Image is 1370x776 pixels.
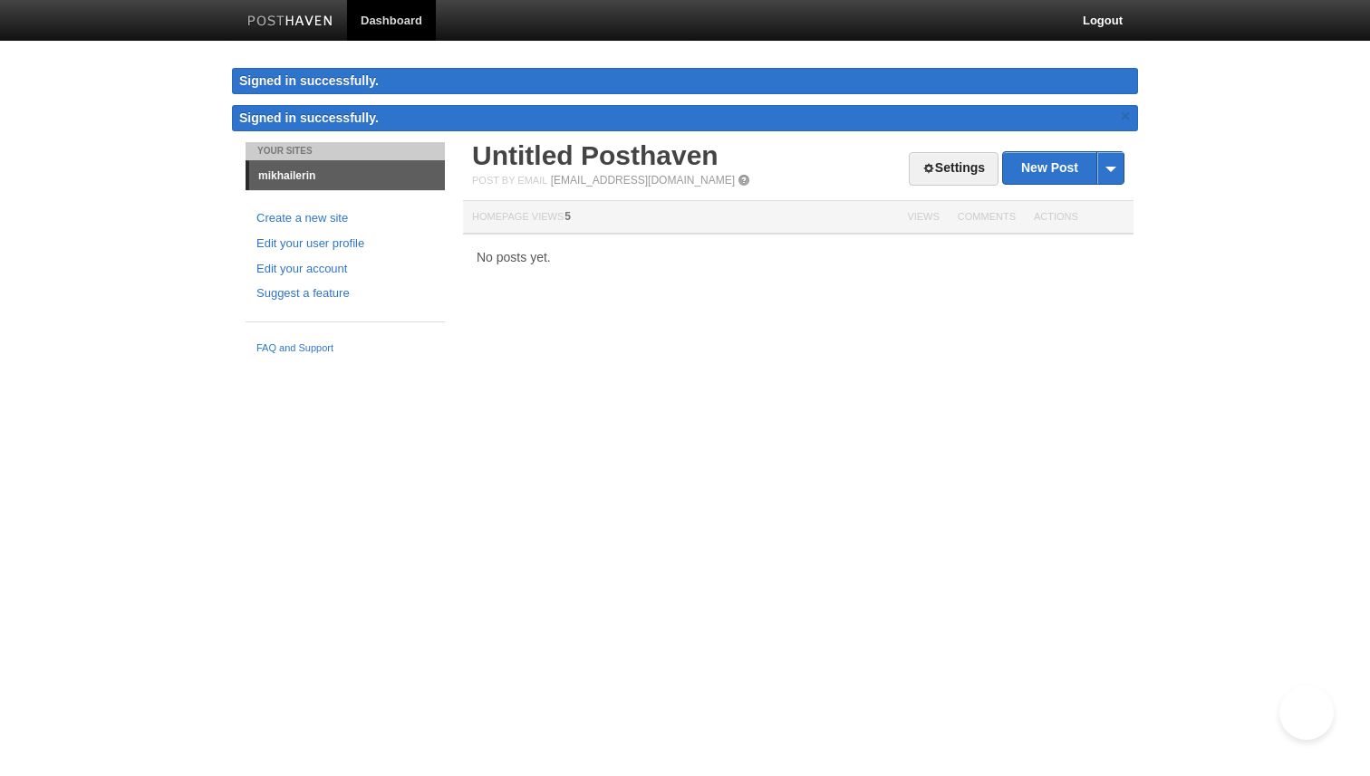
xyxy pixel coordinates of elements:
th: Comments [949,201,1025,235]
th: Views [898,201,948,235]
span: Post by Email [472,175,547,186]
img: Posthaven-bar [247,15,333,29]
th: Homepage Views [463,201,898,235]
a: FAQ and Support [256,340,434,357]
a: Edit your user profile [256,235,434,254]
a: Settings [909,152,999,186]
a: Create a new site [256,209,434,228]
a: Untitled Posthaven [472,140,719,170]
span: Signed in successfully. [239,110,379,125]
li: Your Sites [246,142,445,160]
a: mikhailerin [249,161,445,190]
iframe: Help Scout Beacon - Open [1279,685,1334,740]
span: 5 [564,210,571,223]
th: Actions [1025,201,1134,235]
a: Suggest a feature [256,284,434,303]
a: × [1117,105,1134,128]
a: Edit your account [256,260,434,279]
a: New Post [1003,152,1124,184]
div: No posts yet. [463,251,1134,263]
div: Signed in successfully. [232,68,1138,94]
a: [EMAIL_ADDRESS][DOMAIN_NAME] [551,174,735,187]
